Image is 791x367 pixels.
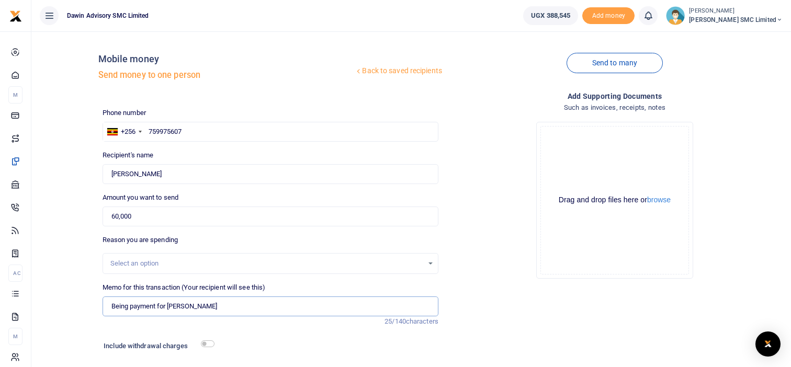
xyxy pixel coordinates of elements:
[121,127,135,137] div: +256
[689,7,783,16] small: [PERSON_NAME]
[531,10,570,21] span: UGX 388,545
[8,265,22,282] li: Ac
[103,282,266,293] label: Memo for this transaction (Your recipient will see this)
[523,6,578,25] a: UGX 388,545
[582,7,635,25] li: Toup your wallet
[447,102,783,113] h4: Such as invoices, receipts, notes
[666,6,783,25] a: profile-user [PERSON_NAME] [PERSON_NAME] SMC Limited
[666,6,685,25] img: profile-user
[647,196,671,203] button: browse
[582,11,635,19] a: Add money
[8,86,22,104] li: M
[103,207,438,226] input: UGX
[536,122,693,279] div: File Uploader
[689,15,783,25] span: [PERSON_NAME] SMC Limited
[98,53,355,65] h4: Mobile money
[103,150,154,160] label: Recipient's name
[103,296,438,316] input: Enter extra information
[110,258,423,269] div: Select an option
[385,317,406,325] span: 25/140
[103,108,146,118] label: Phone number
[103,235,178,245] label: Reason you are spending
[406,317,438,325] span: characters
[541,195,688,205] div: Drag and drop files here or
[447,90,783,102] h4: Add supporting Documents
[63,11,153,20] span: Dawin Advisory SMC Limited
[8,328,22,345] li: M
[9,12,22,19] a: logo-small logo-large logo-large
[582,7,635,25] span: Add money
[103,122,438,142] input: Enter phone number
[354,62,443,81] a: Back to saved recipients
[755,331,781,357] div: Open Intercom Messenger
[103,122,145,141] div: Uganda: +256
[103,192,178,203] label: Amount you want to send
[98,70,355,81] h5: Send money to one person
[103,164,438,184] input: MTN & Airtel numbers are validated
[9,10,22,22] img: logo-small
[567,53,663,73] a: Send to many
[104,342,210,350] h6: Include withdrawal charges
[519,6,582,25] li: Wallet ballance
